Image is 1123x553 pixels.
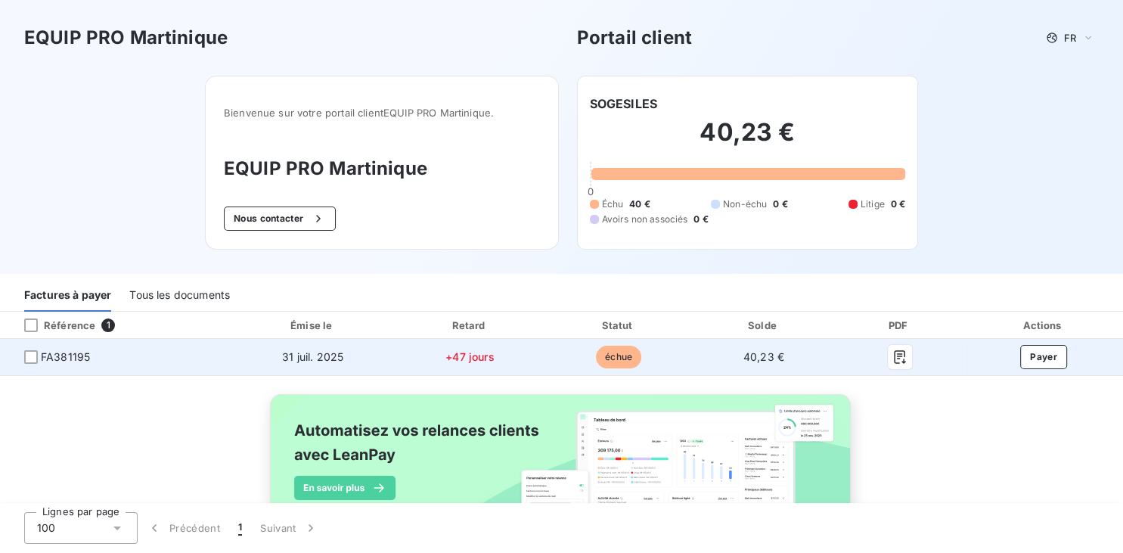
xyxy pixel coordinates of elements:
[967,318,1120,333] div: Actions
[743,350,784,363] span: 40,23 €
[24,280,111,312] div: Factures à payer
[37,520,55,536] span: 100
[839,318,961,333] div: PDF
[891,197,905,211] span: 0 €
[129,280,230,312] div: Tous les documents
[1064,32,1076,44] span: FR
[398,318,542,333] div: Retard
[1020,345,1067,369] button: Payer
[224,207,336,231] button: Nous contacter
[445,350,494,363] span: +47 jours
[282,350,343,363] span: 31 juil. 2025
[224,107,540,119] span: Bienvenue sur votre portail client EQUIP PRO Martinique .
[695,318,832,333] div: Solde
[773,197,787,211] span: 0 €
[251,512,327,544] button: Suivant
[41,350,90,365] span: FA381195
[590,95,657,113] h6: SOGESILES
[234,318,392,333] div: Émise le
[693,213,708,226] span: 0 €
[224,155,540,182] h3: EQUIP PRO Martinique
[138,512,229,544] button: Précédent
[238,520,242,536] span: 1
[861,197,885,211] span: Litige
[12,318,95,332] div: Référence
[577,24,692,51] h3: Portail client
[229,512,251,544] button: 1
[587,185,593,197] span: 0
[24,24,228,51] h3: EQUIP PRO Martinique
[723,197,767,211] span: Non-échu
[602,197,624,211] span: Échu
[629,197,650,211] span: 40 €
[602,213,688,226] span: Avoirs non associés
[548,318,689,333] div: Statut
[596,346,641,368] span: échue
[590,117,906,163] h2: 40,23 €
[101,318,115,332] span: 1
